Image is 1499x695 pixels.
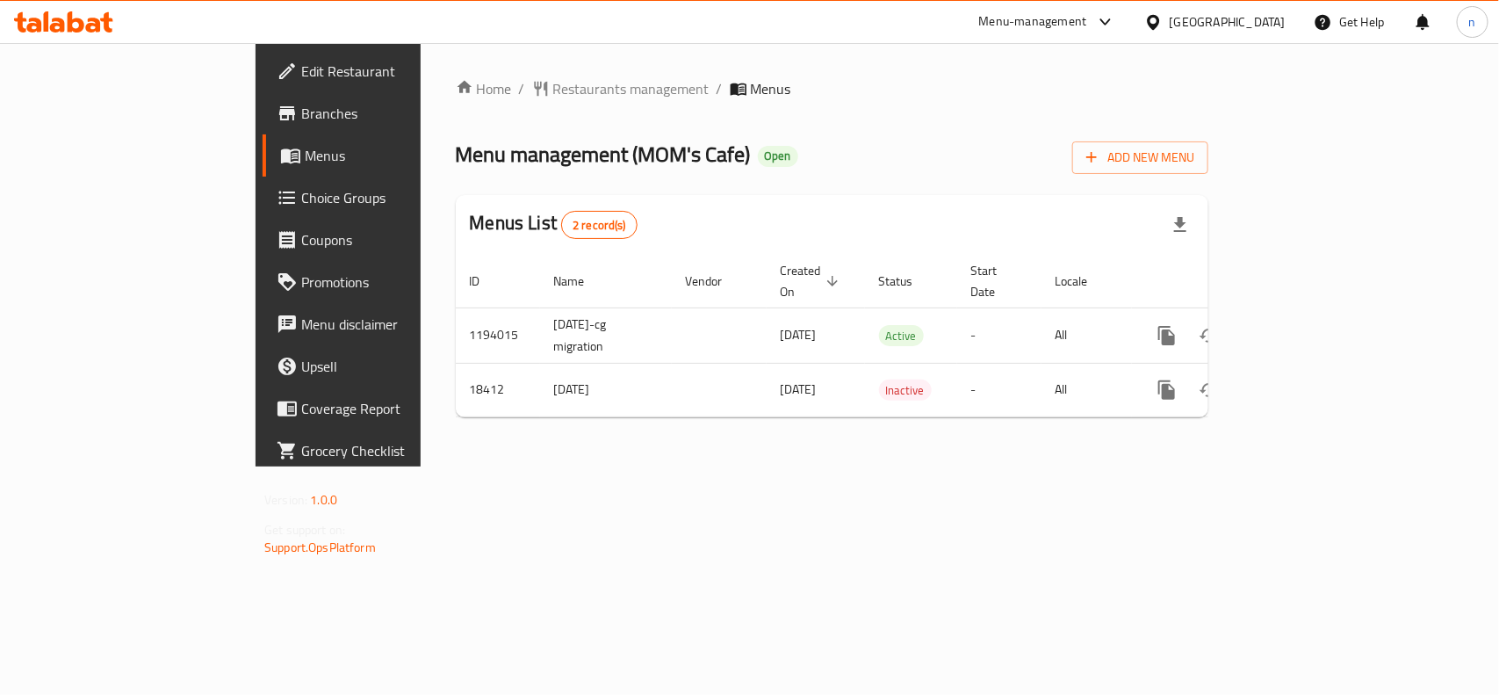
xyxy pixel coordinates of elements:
[301,271,492,293] span: Promotions
[456,134,751,174] span: Menu management ( MOM's Cafe )
[263,261,506,303] a: Promotions
[263,430,506,472] a: Grocery Checklist
[301,229,492,250] span: Coupons
[301,61,492,82] span: Edit Restaurant
[263,92,506,134] a: Branches
[456,78,1208,99] nav: breadcrumb
[1072,141,1208,174] button: Add New Menu
[879,326,924,346] span: Active
[310,489,337,511] span: 1.0.0
[1469,12,1476,32] span: n
[263,303,506,345] a: Menu disclaimer
[758,148,798,163] span: Open
[879,380,932,401] div: Inactive
[1188,369,1230,411] button: Change Status
[519,78,525,99] li: /
[264,518,345,541] span: Get support on:
[957,308,1041,363] td: -
[264,536,376,559] a: Support.OpsPlatform
[263,134,506,177] a: Menus
[717,78,723,99] li: /
[879,271,936,292] span: Status
[540,308,672,363] td: [DATE]-cg migration
[470,271,503,292] span: ID
[1132,255,1329,308] th: Actions
[686,271,746,292] span: Vendor
[957,363,1041,416] td: -
[301,314,492,335] span: Menu disclaimer
[781,378,817,401] span: [DATE]
[1056,271,1111,292] span: Locale
[305,145,492,166] span: Menus
[264,489,307,511] span: Version:
[301,103,492,124] span: Branches
[758,146,798,167] div: Open
[263,387,506,430] a: Coverage Report
[263,177,506,219] a: Choice Groups
[1041,363,1132,416] td: All
[561,211,638,239] div: Total records count
[562,217,637,234] span: 2 record(s)
[1146,369,1188,411] button: more
[553,78,710,99] span: Restaurants management
[456,255,1329,417] table: enhanced table
[1041,308,1132,363] td: All
[301,398,492,419] span: Coverage Report
[301,440,492,461] span: Grocery Checklist
[781,260,844,302] span: Created On
[301,187,492,208] span: Choice Groups
[532,78,710,99] a: Restaurants management
[879,380,932,401] span: Inactive
[781,323,817,346] span: [DATE]
[470,210,638,239] h2: Menus List
[979,11,1087,33] div: Menu-management
[751,78,791,99] span: Menus
[1146,315,1188,357] button: more
[540,363,672,416] td: [DATE]
[301,356,492,377] span: Upsell
[1170,12,1286,32] div: [GEOGRAPHIC_DATA]
[263,50,506,92] a: Edit Restaurant
[1188,315,1230,357] button: Change Status
[971,260,1020,302] span: Start Date
[879,325,924,346] div: Active
[263,345,506,387] a: Upsell
[1159,204,1201,246] div: Export file
[263,219,506,261] a: Coupons
[1086,147,1194,169] span: Add New Menu
[554,271,608,292] span: Name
